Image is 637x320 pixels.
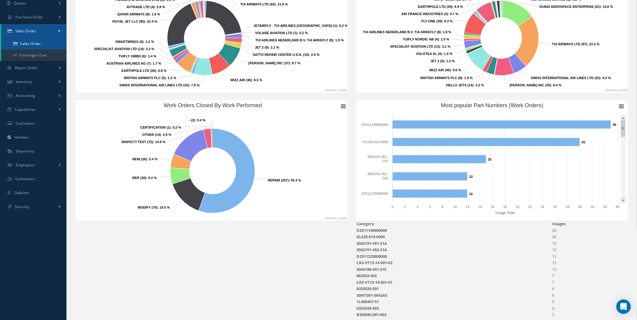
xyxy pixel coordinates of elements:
[552,292,628,299] td: 6
[240,2,276,6] tspan: TUI AIRWAYS LTD (93)
[16,162,35,168] span: Employees
[552,305,628,312] td: 5
[117,12,160,16] text: : 1.9 %
[189,118,206,122] text: : 0.4 %
[255,46,269,49] tspan: JET 2 (9)
[1,38,68,50] a: Sales Order
[132,157,158,161] text: : 5.4 %
[446,83,474,87] tspan: HELLO JETS (14)
[230,78,252,82] tspan: WIZZ AIR (36)
[255,46,279,49] text: : 2.1 %
[421,19,442,23] tspan: FLY ONE (39)
[496,211,515,215] text: Usage Total
[491,205,494,209] text: 16
[164,102,262,108] text: Work Orders Closed By Work Performed
[124,76,166,80] tspan: BRITISH AIRWAYS PLC (5)
[442,205,444,209] text: 8
[453,205,457,209] text: 10
[552,227,628,234] td: 35
[418,5,463,8] text: : 6.9 %
[132,176,146,180] tspan: BER (30)
[356,279,552,286] th: CAS-VT12-14-001-01
[142,133,171,136] text: : 2.9 %
[106,62,161,65] text: : 1.7 %
[356,305,552,312] th: 6352045-503
[356,286,552,292] th: 6353020-501
[616,205,619,209] text: 36
[254,24,337,27] tspan: JETAIRFLY - TUI AIRLINES [GEOGRAPHIC_DATA] (1)
[616,299,631,314] div: Open Intercom Messenger
[356,234,552,240] th: GLS25-013-0000
[606,89,627,92] text: [DOMAIN_NAME]
[122,140,153,144] tspan: INSPECT/ TEST (72)
[122,140,166,144] text: : 14.9 %
[552,286,628,292] td: 6
[418,5,453,8] tspan: EARTHPOLE LTD (29)
[591,205,594,209] text: 32
[14,1,27,6] span: Quotes
[16,149,34,154] span: Shipments
[516,205,519,209] text: 20
[138,206,170,209] text: : 14.5 %
[15,65,38,70] span: Repair Order
[552,240,628,247] td: 15
[401,12,459,16] text: : 0.7 %
[552,253,628,260] td: 12
[15,28,36,34] span: Sales Order
[115,40,154,43] text: : 1.2 %
[253,53,320,56] text: : 2.4 %
[94,47,154,51] text: : 3.3 %
[466,205,469,209] text: 12
[132,157,147,161] tspan: NEW (26)
[119,54,146,58] tspan: TUIFLY GMBH (6)
[429,68,461,72] text: : 9.6 %
[76,100,350,221] svg: Work Orders Closed By Work Performed
[115,40,144,43] tspan: SMARTWINGS (5)
[552,42,600,46] text: : 23.2 %
[356,240,552,247] th: 3042191-451-21A
[255,31,297,35] tspan: VOLARE AVIATION LTD (1)
[404,205,406,209] text: 2
[140,126,171,129] tspan: CERTIFICATION (1)
[230,78,262,82] text: : 8.5 %
[122,69,156,72] tspan: EARTHPOLE LTD (29)
[356,100,628,221] svg: Most popular Part Numbers (Work Orders)
[469,192,473,196] text: 12
[566,205,569,209] text: 28
[367,172,388,180] text: 3042191-452- 21A
[613,123,616,126] text: 35
[356,227,552,234] th: D2511148900000
[15,176,35,181] span: Calibration
[362,123,388,126] text: D2511148900000
[16,93,35,98] span: Accounting
[255,31,308,35] text: : 0.2 %
[603,205,607,209] text: 34
[552,42,587,46] tspan: TUI AIRWAYS LTD (97)
[1,24,67,38] a: Sales Order
[552,273,628,279] td: 7
[268,178,289,182] tspan: REPAIR (267)
[142,133,161,136] tspan: OTHER (14)
[255,38,333,42] tspan: TUI AIRLINES NEDERLAND B.V. T/A ARKEFLY (8)
[416,52,442,56] tspan: VOLOTEA SL (4)
[510,83,551,87] tspan: [PERSON_NAME] INC (35)
[469,175,473,178] text: 12
[421,76,473,80] text: : 1.9 %
[127,5,165,9] text: : 0.9 %
[362,140,388,144] text: GLS25-013-0000
[15,107,36,112] span: Capabilities
[106,62,151,65] tspan: AUSTRIAN AIRLINES AG (7)
[253,53,309,56] tspan: SATTO REPAIR CENTER U.S.A. (10)
[255,38,344,42] text: : 1.9 %
[249,61,301,65] text: : 8.7 %
[15,135,29,140] span: Vendors
[119,83,200,87] text: : 7.8 %
[390,45,451,48] text: : 3.1 %
[531,76,601,80] tspan: SWISS INTERNATIONAL AIR LINES LTD (25)
[140,126,181,129] text: : 0.2 %
[401,12,448,16] tspan: AIR FRANCE INDUSTRIES (3)
[540,5,613,8] text: : 14.6 %
[417,205,418,209] text: 4
[356,299,552,305] th: 1L400407-51
[1,50,68,61] a: Exchanges Due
